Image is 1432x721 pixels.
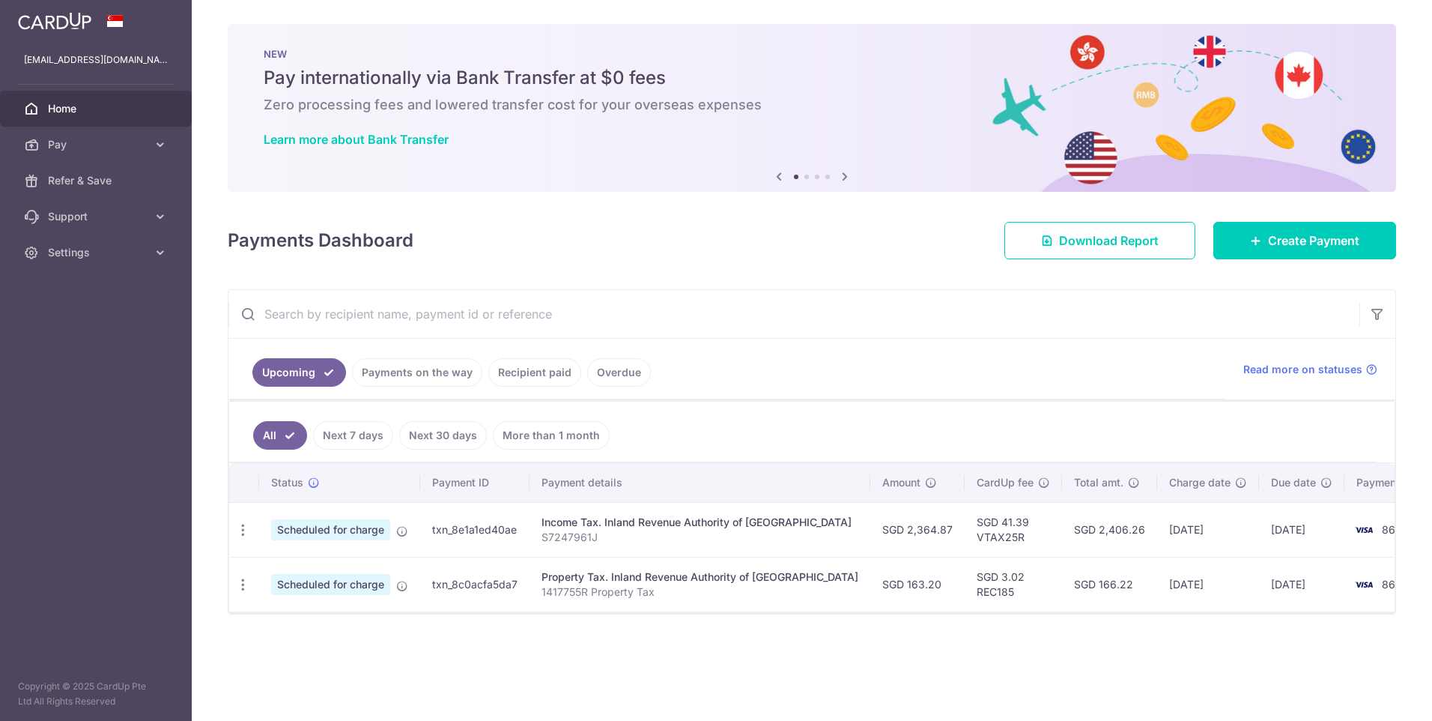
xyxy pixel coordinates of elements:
[965,557,1062,612] td: SGD 3.02 REC185
[1349,521,1379,539] img: Bank Card
[541,570,858,585] div: Property Tax. Inland Revenue Authority of [GEOGRAPHIC_DATA]
[977,475,1034,490] span: CardUp fee
[965,502,1062,557] td: SGD 41.39 VTAX25R
[488,358,581,387] a: Recipient paid
[1243,362,1362,377] span: Read more on statuses
[1382,523,1408,536] span: 8653
[228,227,413,254] h4: Payments Dashboard
[1004,222,1195,259] a: Download Report
[1213,222,1396,259] a: Create Payment
[1349,576,1379,594] img: Bank Card
[882,475,920,490] span: Amount
[271,519,390,540] span: Scheduled for charge
[48,245,147,260] span: Settings
[493,421,610,450] a: More than 1 month
[48,137,147,152] span: Pay
[1271,475,1316,490] span: Due date
[48,209,147,224] span: Support
[253,421,307,450] a: All
[271,574,390,595] span: Scheduled for charge
[1259,557,1344,612] td: [DATE]
[313,421,393,450] a: Next 7 days
[420,502,530,557] td: txn_8e1a1ed40ae
[420,463,530,502] th: Payment ID
[1157,502,1259,557] td: [DATE]
[1059,232,1159,250] span: Download Report
[541,585,858,600] p: 1417755R Property Tax
[228,24,1396,192] img: Bank transfer banner
[264,132,449,147] a: Learn more about Bank Transfer
[271,475,303,490] span: Status
[48,173,147,188] span: Refer & Save
[870,502,965,557] td: SGD 2,364.87
[1062,502,1157,557] td: SGD 2,406.26
[420,557,530,612] td: txn_8c0acfa5da7
[541,530,858,545] p: S7247961J
[264,96,1360,114] h6: Zero processing fees and lowered transfer cost for your overseas expenses
[1074,475,1123,490] span: Total amt.
[587,358,651,387] a: Overdue
[530,463,870,502] th: Payment details
[541,515,858,530] div: Income Tax. Inland Revenue Authority of [GEOGRAPHIC_DATA]
[1382,578,1408,591] span: 8653
[228,290,1359,338] input: Search by recipient name, payment id or reference
[1243,362,1377,377] a: Read more on statuses
[1169,475,1231,490] span: Charge date
[1268,232,1359,250] span: Create Payment
[1062,557,1157,612] td: SGD 166.22
[18,12,91,30] img: CardUp
[252,358,346,387] a: Upcoming
[352,358,482,387] a: Payments on the way
[399,421,487,450] a: Next 30 days
[264,66,1360,90] h5: Pay internationally via Bank Transfer at $0 fees
[264,48,1360,60] p: NEW
[1259,502,1344,557] td: [DATE]
[48,101,147,116] span: Home
[1157,557,1259,612] td: [DATE]
[24,52,168,67] p: [EMAIL_ADDRESS][DOMAIN_NAME]
[870,557,965,612] td: SGD 163.20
